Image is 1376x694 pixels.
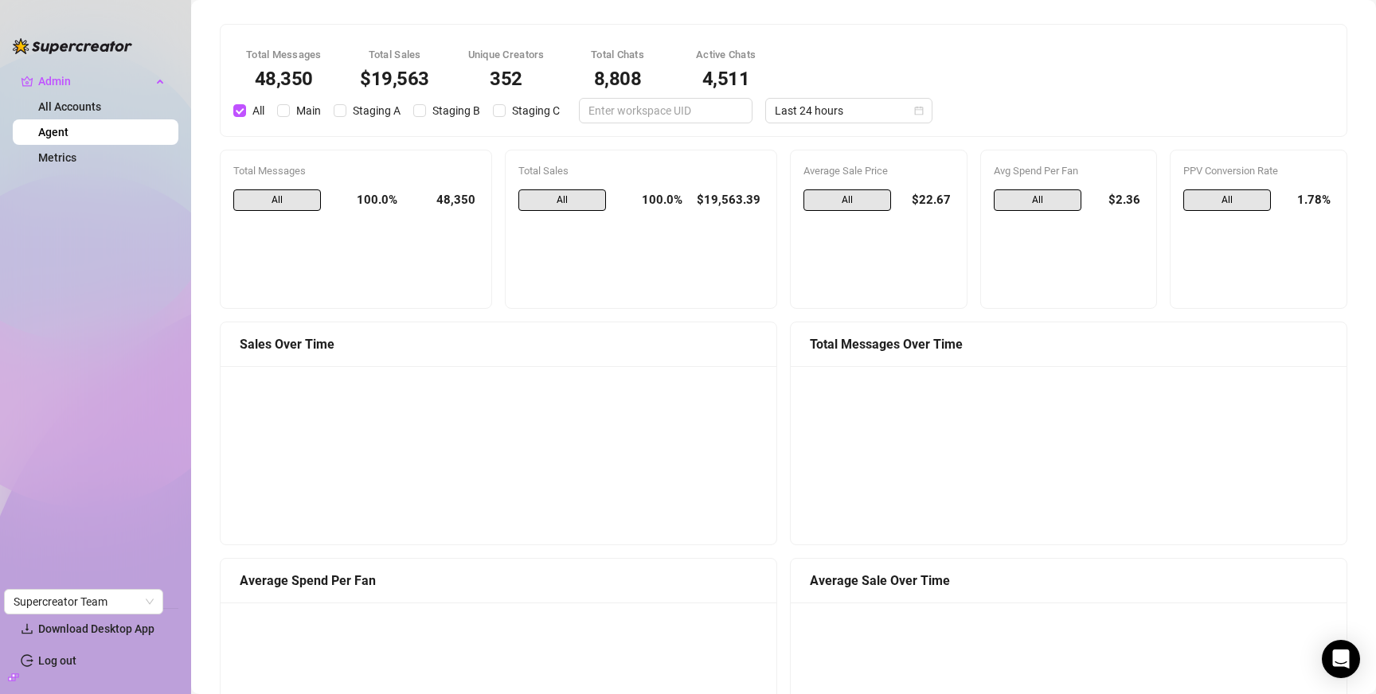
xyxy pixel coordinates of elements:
span: calendar [914,106,924,115]
div: 48,350 [246,69,322,88]
span: Staging A [346,102,407,119]
div: 100.0% [334,189,397,212]
div: Total Sales [518,163,764,179]
span: Main [290,102,327,119]
span: build [8,672,19,683]
a: Log out [38,654,76,667]
span: All [518,189,606,212]
div: Active Chats [691,47,761,63]
input: Enter workspace UID [588,102,730,119]
a: Agent [38,126,68,138]
span: crown [21,75,33,88]
div: Total Messages [246,47,322,63]
span: All [246,102,271,119]
div: Unique Creators [468,47,545,63]
div: $2.36 [1094,189,1144,212]
div: 4,511 [691,69,761,88]
div: $19,563.39 [695,189,764,212]
div: 48,350 [410,189,479,212]
div: Average Sale Over Time [810,571,1327,591]
div: $19,563 [360,69,430,88]
span: Download Desktop App [38,622,154,635]
div: Average Sale Price [803,163,954,179]
span: Staging C [506,102,566,119]
span: Last 24 hours [775,99,923,123]
div: Total Messages Over Time [810,334,1327,354]
a: All Accounts [38,100,101,113]
span: Admin [38,68,151,94]
span: download [21,622,33,635]
span: All [994,189,1081,212]
span: Supercreator Team [14,590,154,614]
span: All [803,189,891,212]
div: Total Sales [360,47,430,63]
div: 352 [468,69,545,88]
div: 8,808 [583,69,653,88]
span: Staging B [426,102,487,119]
div: Total Chats [583,47,653,63]
div: Open Intercom Messenger [1322,640,1360,678]
img: logo-BBDzfeDw.svg [13,38,132,54]
div: PPV Conversion Rate [1183,163,1334,179]
div: Average Spend Per Fan [240,571,757,591]
div: Sales Over Time [240,334,757,354]
a: Metrics [38,151,76,164]
div: 1.78% [1284,189,1334,212]
div: 100.0% [619,189,682,212]
span: All [233,189,321,212]
div: Avg Spend Per Fan [994,163,1144,179]
span: All [1183,189,1271,212]
div: $22.67 [904,189,954,212]
div: Total Messages [233,163,479,179]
